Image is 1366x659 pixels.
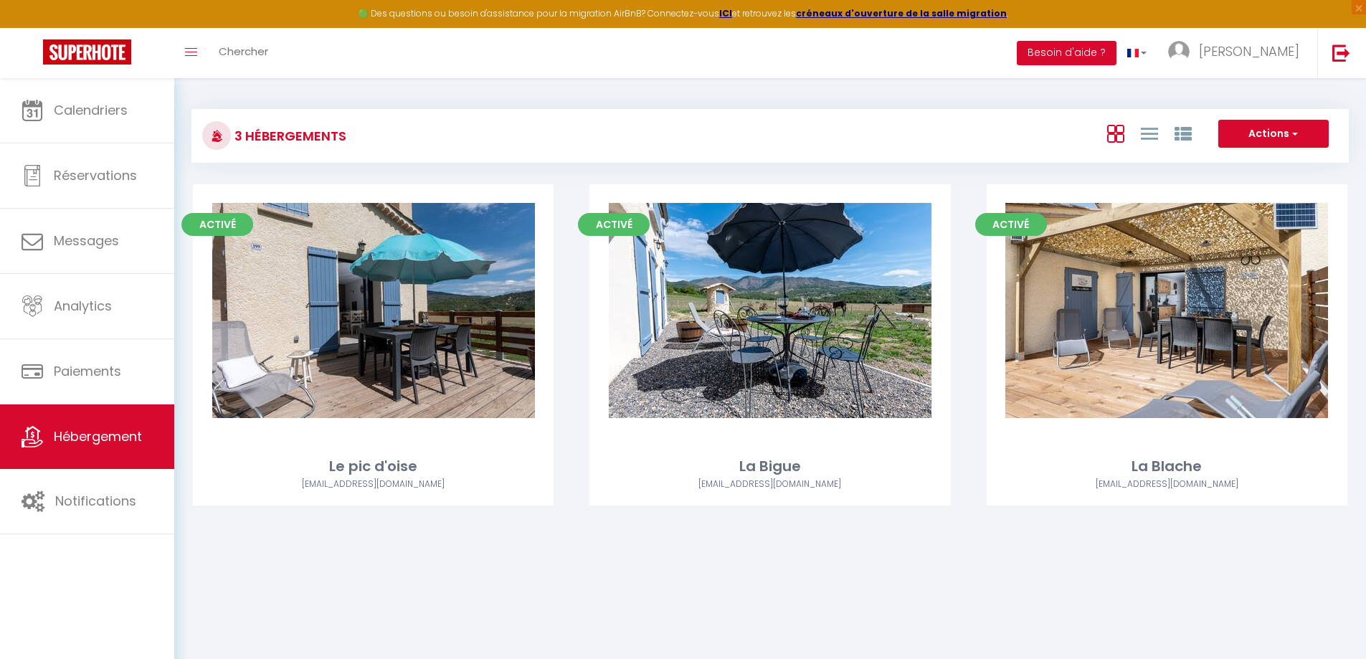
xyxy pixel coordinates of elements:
[208,28,279,78] a: Chercher
[987,478,1347,491] div: Airbnb
[1218,120,1329,148] button: Actions
[181,213,253,236] span: Activé
[54,101,128,119] span: Calendriers
[987,455,1347,478] div: La Blache
[975,213,1047,236] span: Activé
[54,297,112,315] span: Analytics
[54,166,137,184] span: Réservations
[54,362,121,380] span: Paiements
[1141,121,1158,145] a: Vue en Liste
[796,7,1007,19] a: créneaux d'ouverture de la salle migration
[1175,121,1192,145] a: Vue par Groupe
[219,44,268,59] span: Chercher
[1332,44,1350,62] img: logout
[54,232,119,250] span: Messages
[1168,41,1190,62] img: ...
[55,492,136,510] span: Notifications
[578,213,650,236] span: Activé
[43,39,131,65] img: Super Booking
[1017,41,1116,65] button: Besoin d'aide ?
[1107,121,1124,145] a: Vue en Box
[231,120,346,152] h3: 3 Hébergements
[589,455,950,478] div: La Bigue
[54,427,142,445] span: Hébergement
[589,478,950,491] div: Airbnb
[1199,42,1299,60] span: [PERSON_NAME]
[193,478,554,491] div: Airbnb
[1157,28,1317,78] a: ... [PERSON_NAME]
[719,7,732,19] a: ICI
[193,455,554,478] div: Le pic d'oise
